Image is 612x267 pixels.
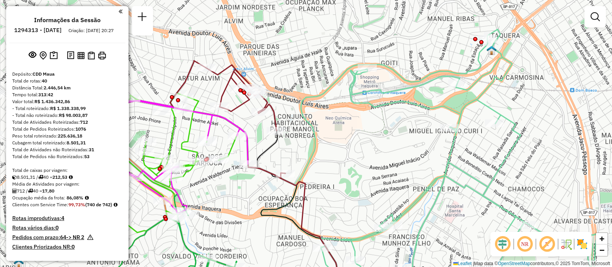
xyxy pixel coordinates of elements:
div: Tempo total: [12,91,122,98]
button: Logs desbloquear sessão [65,50,76,61]
div: Total de caixas por viagem: [12,167,122,174]
strong: (740 de 742) [85,202,112,207]
button: Visualizar Romaneio [86,50,96,61]
a: Zoom in [596,233,607,244]
i: Total de Atividades [12,189,17,193]
a: Leaflet [453,261,472,266]
div: Média de Atividades por viagem: [12,181,122,188]
span: Ocultar deslocamento [493,235,512,253]
a: Exibir filtros [588,9,603,24]
h4: Rotas improdutivas: [12,215,122,222]
img: Fluxo de ruas [560,238,572,250]
strong: 1076 [75,126,86,132]
div: Total de Pedidos Roteirizados: [12,126,122,133]
strong: 0 [72,243,75,250]
button: Imprimir Rotas [96,50,107,61]
i: Total de rotas [28,189,33,193]
strong: R$ 1.338.338,99 [50,105,86,111]
span: Ocultar NR [516,235,534,253]
div: Total de Pedidos não Roteirizados: [12,153,122,160]
a: Zoom out [596,244,607,256]
h4: Informações da Sessão [34,16,101,24]
strong: 8.501,31 [67,140,86,146]
div: 712 / 40 = [12,188,122,194]
div: Map data © contributors,© 2025 TomTom, Microsoft [451,261,612,267]
button: Painel de Sugestão [48,50,59,61]
a: Clique aqui para minimizar o painel [119,7,122,16]
div: - Total não roteirizado: [12,112,122,119]
div: Total de Atividades não Roteirizadas: [12,146,122,153]
div: Atividade não roteirizada - KAWAHARA SUPERMERCAD [152,108,171,115]
img: Exibir/Ocultar setores [576,238,588,250]
span: | [473,261,474,266]
span: Clientes com Service Time: [12,202,68,207]
i: Meta Caixas/viagem: 195,70 Diferença: 16,83 [69,175,73,180]
strong: 40 [42,78,47,84]
span: − [599,245,604,255]
button: Centralizar mapa no depósito ou ponto de apoio [38,50,48,61]
strong: 99,73% [68,202,85,207]
strong: 4 [61,215,64,222]
strong: R$ 1.436.342,86 [34,99,70,104]
img: PA DC [487,45,496,55]
div: Valor total: [12,98,122,105]
button: Exibir sessão original [27,49,38,61]
em: Há pedidos NR próximo a expirar [87,234,93,244]
strong: 0 [55,224,59,231]
button: Visualizar relatório de Roteirização [76,50,86,60]
strong: 31 [89,147,94,152]
strong: 64 [60,234,66,241]
strong: 712 [80,119,88,125]
em: Rotas cross docking consideradas [114,202,117,207]
span: + [599,234,604,243]
h4: Rotas vários dias: [12,225,122,231]
div: 8.501,31 / 40 = [12,174,122,181]
div: Total de Atividades Roteirizadas: [12,119,122,126]
strong: 225.636,18 [58,133,82,139]
strong: CDD Maua [33,71,55,77]
h4: Transportadoras [12,260,122,266]
a: OpenStreetMap [498,261,531,266]
i: Cubagem total roteirizado [12,175,17,180]
h4: Clientes Priorizados NR: [12,244,122,250]
strong: 212,53 [52,174,67,180]
strong: 313:42 [38,92,53,97]
strong: 53 [84,154,90,159]
strong: 2.446,54 km [44,85,71,91]
div: Distância Total: [12,84,122,91]
h4: Pedidos com prazo: [12,234,84,241]
div: Total de rotas: [12,78,122,84]
i: Total de rotas [38,175,43,180]
strong: R$ 98.003,87 [59,112,88,118]
strong: 17,80 [42,188,54,194]
span: Ocupação média da frota: [12,195,65,201]
span: Exibir rótulo [538,235,556,253]
div: Depósito: [12,71,122,78]
strong: 86,08% [67,195,83,201]
a: Nova sessão e pesquisa [135,9,150,26]
div: Criação: [DATE] 20:27 [65,27,117,34]
div: Cubagem total roteirizado: [12,139,122,146]
em: Média calculada utilizando a maior ocupação (%Peso ou %Cubagem) de cada rota da sessão. Rotas cro... [85,196,89,200]
h6: 1294313 - [DATE] [14,27,62,34]
div: Peso total roteirizado: [12,133,122,139]
strong: -> NR 2 [66,234,84,241]
div: - Total roteirizado: [12,105,122,112]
